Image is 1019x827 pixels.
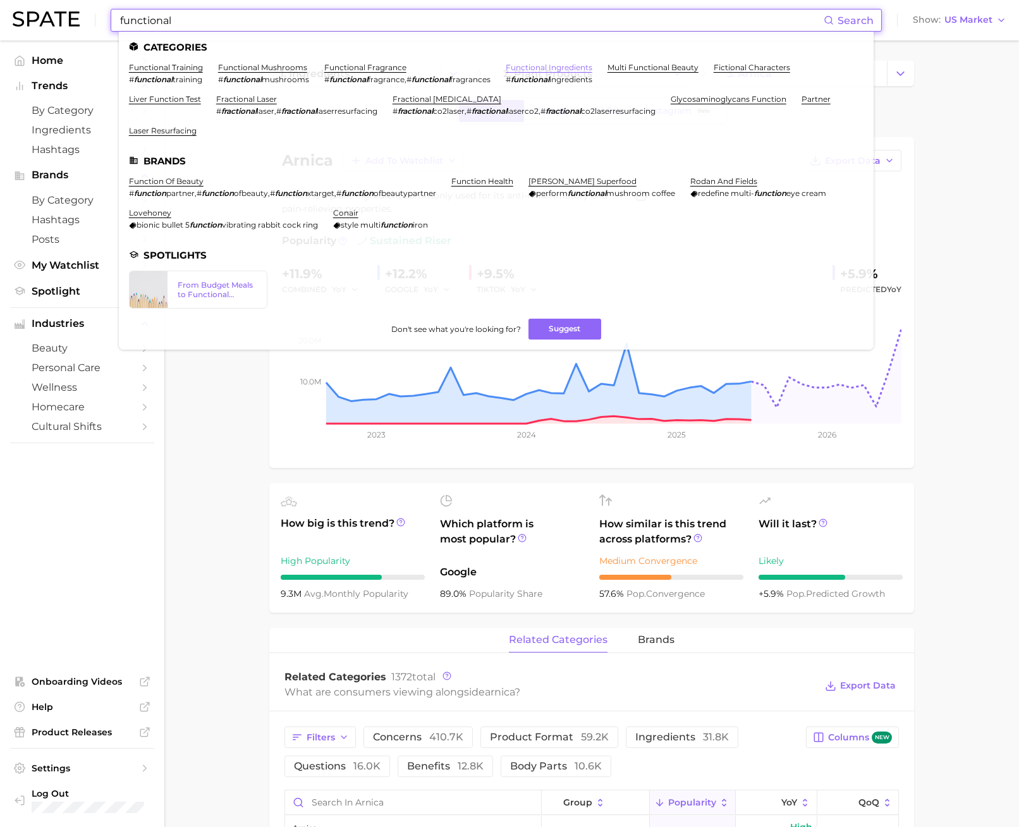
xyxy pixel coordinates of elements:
span: 59.2k [581,731,609,743]
span: eye cream [786,188,826,198]
input: Search here for a brand, industry, or ingredient [119,9,824,31]
span: Posts [32,233,133,245]
span: Show [913,16,941,23]
span: redefine multi- [698,188,754,198]
button: Export Data [822,677,899,695]
a: [PERSON_NAME] superfood [528,176,637,186]
span: laserco2 [507,106,539,116]
span: # [336,188,341,198]
span: My Watchlist [32,259,133,271]
span: mushrooms [262,75,309,84]
span: total [391,671,436,683]
span: questions [294,761,381,771]
span: training [173,75,202,84]
div: Likely [759,553,903,568]
button: Industries [10,314,154,333]
a: functional mushrooms [218,63,307,72]
span: # [197,188,202,198]
a: My Watchlist [10,255,154,275]
button: Brands [10,166,154,185]
div: , [216,106,377,116]
span: # [467,106,472,116]
button: YoY [736,790,817,815]
span: 16.0k [353,760,381,772]
tspan: 2023 [367,430,386,439]
button: group [542,790,649,815]
span: co2laserresurfacing [581,106,656,116]
span: Popularity [668,797,716,807]
span: beauty [32,342,133,354]
div: From Budget Meals to Functional Snacks: Food & Beverage Trends Shaping Consumer Behavior This Sch... [178,280,257,299]
abbr: popularity index [626,588,646,599]
a: Hashtags [10,140,154,159]
tspan: 2024 [517,430,536,439]
a: functional fragrance [324,63,406,72]
em: function [134,188,166,198]
a: Onboarding Videos [10,672,154,691]
a: glycosaminoglycans function [671,94,786,104]
li: Brands [129,156,863,166]
button: Trends [10,77,154,95]
a: liver function test [129,94,201,104]
span: Search [838,15,874,27]
span: Onboarding Videos [32,676,133,687]
span: style multi [341,220,381,230]
input: Search in arnica [285,790,541,814]
span: new [872,732,892,744]
span: Brands [32,169,133,181]
span: concerns [373,732,463,742]
span: convergence [626,588,705,599]
a: by Category [10,190,154,210]
span: +5.9% [759,588,786,599]
span: How similar is this trend across platforms? [599,517,743,547]
span: wellness [32,381,133,393]
span: Google [440,565,584,580]
span: Product Releases [32,726,133,738]
span: 89.0% [440,588,469,599]
span: ofbeautypartner [374,188,436,198]
a: Settings [10,759,154,778]
em: fractional [281,106,317,116]
span: Export Data [840,680,896,691]
button: Filters [284,726,356,748]
span: Home [32,54,133,66]
em: functional [511,75,549,84]
a: function health [451,176,513,186]
span: # [129,188,134,198]
span: # [218,75,223,84]
a: fractional laser [216,94,277,104]
button: Columnsnew [806,726,899,748]
a: Hashtags [10,210,154,230]
tspan: 2026 [818,430,836,439]
em: function [381,220,413,230]
span: ofbeauty [234,188,268,198]
em: function [190,220,222,230]
span: # [276,106,281,116]
span: iron [413,220,428,230]
span: # [216,106,221,116]
span: # [270,188,275,198]
span: brands [638,634,674,646]
span: Log Out [32,788,152,799]
span: 10.6k [575,760,602,772]
a: beauty [10,338,154,358]
span: vibrating rabbit cock ring [222,220,318,230]
span: # [324,75,329,84]
span: Settings [32,763,133,774]
a: Ingredients [10,120,154,140]
span: ingredients [635,732,729,742]
span: # [506,75,511,84]
a: function of beauty [129,176,204,186]
em: function [341,188,374,198]
a: Help [10,697,154,716]
a: by Category [10,101,154,120]
em: functional [568,188,606,198]
a: fictional characters [714,63,790,72]
span: QoQ [858,797,879,807]
div: , [324,75,491,84]
span: homecare [32,401,133,413]
a: functional training [129,63,203,72]
a: multi functional beauty [607,63,699,72]
abbr: average [304,588,324,599]
span: mushroom coffee [606,188,675,198]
